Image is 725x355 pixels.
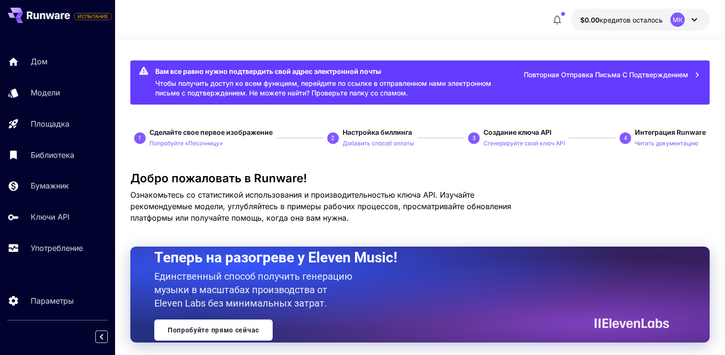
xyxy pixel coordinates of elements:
[624,134,627,142] p: 4
[31,242,83,254] p: Употребление
[74,11,112,22] span: Добавьте свою платежную карту, чтобы обеспечить полную функциональность платформы.
[31,149,74,161] p: Библиотека
[580,15,663,25] div: $0.00
[472,134,476,142] p: 3
[599,16,663,24] span: кредитов осталось
[130,172,710,185] h3: Добро пожаловать в Runware!
[483,137,565,149] button: Сгенерируйте свой ключ API
[95,331,108,343] button: Свернуть боковую панель
[154,319,273,341] a: Попробуйте прямо сейчас
[155,79,491,97] font: Чтобы получить доступ ко всем функциям, перейдите по ссылке в отправленном нами электронном письм...
[150,139,223,148] p: Попробуйте «Песочницу»
[154,248,662,267] h2: Теперь на разогреве у Eleven Music!
[518,65,706,85] button: Повторная отправка письма с подтверждением
[635,137,698,149] button: Читать документацию
[103,328,115,345] div: Свернуть боковую панель
[31,295,74,307] p: Параметры
[343,128,412,136] span: Настройка биллинга
[31,118,69,130] p: Площадка
[138,134,141,142] p: 1
[635,128,706,136] span: Интеграция Runware
[331,134,334,142] p: 2
[150,128,273,136] span: Сделайте свое первое изображение
[150,137,223,149] button: Попробуйте «Песочницу»
[571,9,710,31] button: $0.00МК
[31,87,60,98] p: Модели
[580,16,599,24] span: $0.00
[130,190,511,223] span: Ознакомьтесь со статистикой использования и производительностью ключа API. Изучайте рекомендуемые...
[483,128,552,136] span: Создание ключа API
[155,66,495,76] div: Вам все равно нужно подтвердить свой адрес электронной почты
[31,180,69,191] p: Бумажник
[31,56,47,67] p: Дом
[670,12,685,27] div: МК
[31,211,69,223] p: Ключи API
[635,139,698,148] p: Читать документацию
[483,139,565,148] p: Сгенерируйте свой ключ API
[74,13,112,20] span: ИСПЫТАНИЕ
[154,270,394,310] p: Единственный способ получить генерацию музыки в масштабах производства от Eleven Labs без минимал...
[524,69,688,81] font: Повторная отправка письма с подтверждением
[343,139,414,148] p: Добавить способ оплаты
[343,137,414,149] button: Добавить способ оплаты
